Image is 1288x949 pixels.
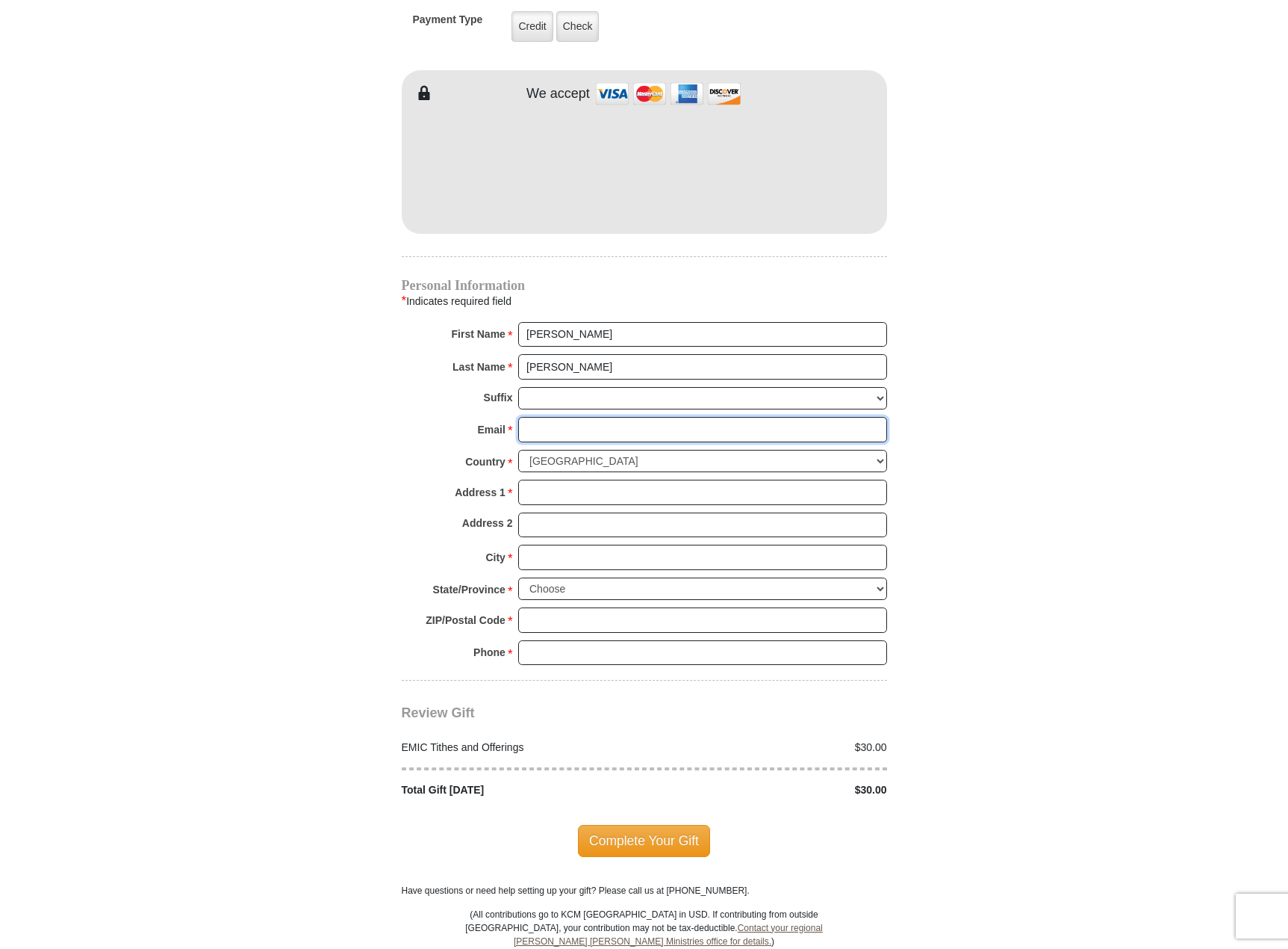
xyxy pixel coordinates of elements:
[485,547,505,568] strong: City
[462,513,513,534] strong: Address 2
[511,11,553,42] label: Credit
[426,610,505,631] strong: ZIP/Postal Code
[433,579,505,600] strong: State/Province
[402,884,887,897] p: Have questions or need help setting up your gift? Please call us at [PHONE_NUMBER].
[465,451,505,472] strong: Country
[556,11,600,42] label: Check
[402,279,887,291] h4: Personal Information
[393,782,644,798] div: Total Gift [DATE]
[402,291,887,311] div: Indicates required field
[644,740,895,755] div: $30.00
[594,78,743,110] img: credit cards accepted
[402,705,475,720] span: Review Gift
[452,324,505,344] strong: First Name
[526,86,590,102] h4: We accept
[455,482,505,503] strong: Address 1
[484,387,513,408] strong: Suffix
[473,642,505,663] strong: Phone
[514,923,823,947] a: Contact your regional [PERSON_NAME] [PERSON_NAME] Ministries office for details.
[478,419,505,440] strong: Email
[578,825,710,856] span: Complete Your Gift
[452,356,505,377] strong: Last Name
[413,13,483,34] h5: Payment Type
[644,782,895,798] div: $30.00
[393,740,644,755] div: EMIC Tithes and Offerings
